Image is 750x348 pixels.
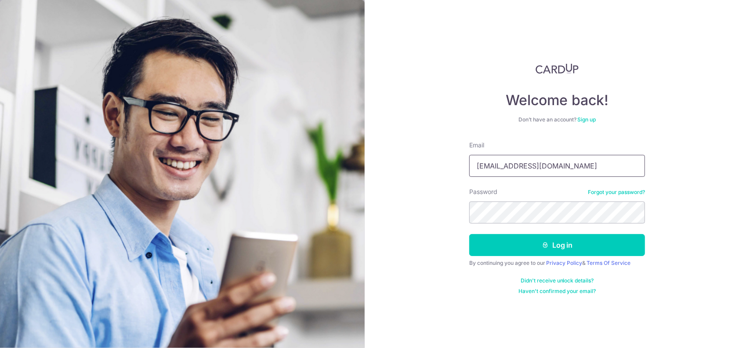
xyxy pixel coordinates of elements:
[469,116,645,123] div: Don’t have an account?
[469,141,484,150] label: Email
[578,116,596,123] a: Sign up
[546,260,582,266] a: Privacy Policy
[588,189,645,196] a: Forgot your password?
[469,234,645,256] button: Log in
[469,92,645,109] h4: Welcome back!
[587,260,630,266] a: Terms Of Service
[518,288,596,295] a: Haven't confirmed your email?
[521,277,594,284] a: Didn't receive unlock details?
[536,63,579,74] img: CardUp Logo
[469,260,645,267] div: By continuing you agree to our &
[469,187,497,196] label: Password
[469,155,645,177] input: Enter your Email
